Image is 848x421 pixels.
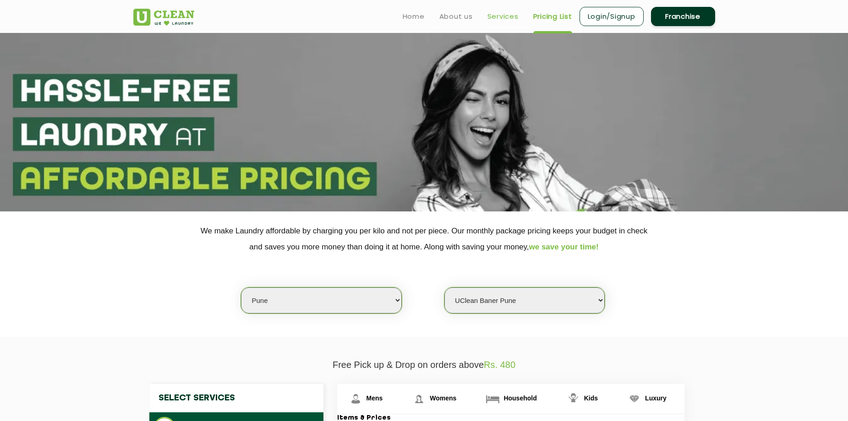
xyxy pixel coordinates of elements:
[348,391,364,407] img: Mens
[645,394,667,402] span: Luxury
[411,391,427,407] img: Womens
[565,391,581,407] img: Kids
[133,360,715,370] p: Free Pick up & Drop on orders above
[439,11,473,22] a: About us
[529,243,599,251] span: we save your time!
[626,391,642,407] img: Luxury
[133,223,715,255] p: We make Laundry affordable by charging you per kilo and not per piece. Our monthly package pricin...
[503,394,536,402] span: Household
[584,394,598,402] span: Kids
[367,394,383,402] span: Mens
[149,384,323,412] h4: Select Services
[403,11,425,22] a: Home
[533,11,572,22] a: Pricing List
[485,391,501,407] img: Household
[651,7,715,26] a: Franchise
[484,360,515,370] span: Rs. 480
[133,9,194,26] img: UClean Laundry and Dry Cleaning
[430,394,456,402] span: Womens
[487,11,519,22] a: Services
[580,7,644,26] a: Login/Signup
